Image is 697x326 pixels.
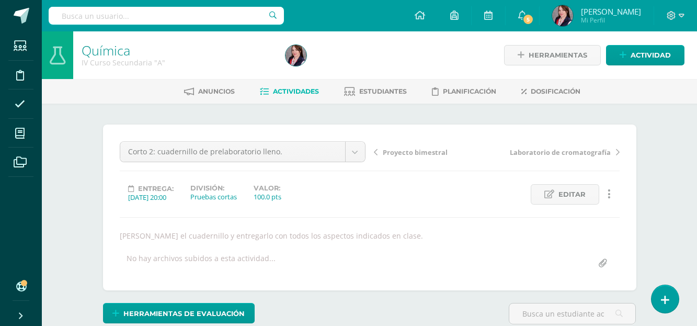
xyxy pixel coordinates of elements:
[531,87,580,95] span: Dosificación
[116,231,624,241] div: [PERSON_NAME] el cuadernillo y entregarlo con todos los aspectos indicados en clase.
[128,193,174,202] div: [DATE] 20:00
[82,41,130,59] a: Química
[285,45,306,66] img: 256fac8282a297643e415d3697adb7c8.png
[128,142,337,162] span: Corto 2: cuadernillo de prelaboratorio lleno.
[522,14,534,25] span: 5
[82,43,273,58] h1: Química
[123,304,245,323] span: Herramientas de evaluación
[138,185,174,193] span: Entrega:
[374,147,497,157] a: Proyecto bimestral
[103,303,255,323] a: Herramientas de evaluación
[631,46,671,65] span: Actividad
[260,83,319,100] a: Actividades
[510,148,611,157] span: Laboratorio de cromatografía
[558,185,586,204] span: Editar
[581,6,641,17] span: [PERSON_NAME]
[509,303,635,324] input: Busca un estudiante aquí...
[359,87,407,95] span: Estudiantes
[529,46,587,65] span: Herramientas
[432,83,496,100] a: Planificación
[190,184,237,192] label: División:
[443,87,496,95] span: Planificación
[581,16,641,25] span: Mi Perfil
[383,148,448,157] span: Proyecto bimestral
[184,83,235,100] a: Anuncios
[190,192,237,201] div: Pruebas cortas
[254,192,281,201] div: 100.0 pts
[606,45,684,65] a: Actividad
[127,253,276,274] div: No hay archivos subidos a esta actividad...
[254,184,281,192] label: Valor:
[521,83,580,100] a: Dosificación
[49,7,284,25] input: Busca un usuario...
[504,45,601,65] a: Herramientas
[120,142,365,162] a: Corto 2: cuadernillo de prelaboratorio lleno.
[198,87,235,95] span: Anuncios
[497,147,620,157] a: Laboratorio de cromatografía
[552,5,573,26] img: 256fac8282a297643e415d3697adb7c8.png
[82,58,273,68] div: IV Curso Secundaria 'A'
[273,87,319,95] span: Actividades
[344,83,407,100] a: Estudiantes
